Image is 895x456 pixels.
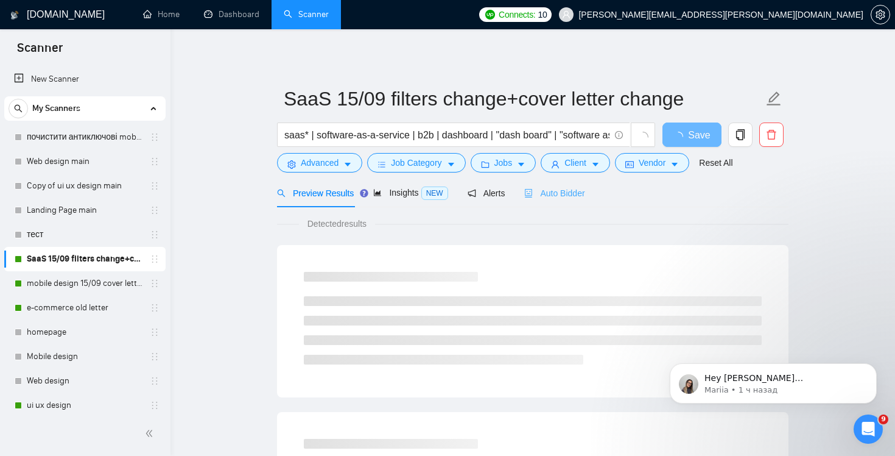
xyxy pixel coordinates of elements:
[299,217,375,230] span: Detected results
[4,67,166,91] li: New Scanner
[699,156,732,169] a: Reset All
[688,127,710,143] span: Save
[150,254,160,264] span: holder
[639,156,665,169] span: Vendor
[373,188,447,198] span: Insights
[27,125,142,149] a: почистити антиключові mobile design main
[145,427,157,440] span: double-left
[27,223,142,247] a: тест
[538,8,547,21] span: 10
[150,279,160,288] span: holder
[854,415,883,444] iframe: Intercom live chat
[150,132,160,142] span: holder
[468,189,476,198] span: notification
[377,160,386,169] span: bars
[499,8,535,21] span: Connects:
[10,5,19,25] img: logo
[367,153,465,173] button: barsJob Categorycaret-down
[277,153,362,173] button: settingAdvancedcaret-down
[27,393,142,418] a: ui ux design
[759,123,784,147] button: delete
[343,160,352,169] span: caret-down
[27,149,142,174] a: Web design main
[421,187,448,200] span: NEW
[468,188,505,198] span: Alerts
[524,189,533,198] span: robot
[673,132,688,141] span: loading
[524,188,584,198] span: Auto Bidder
[625,160,634,169] span: idcard
[27,296,142,320] a: e-commerce old letter
[871,10,890,20] span: setting
[204,9,259,20] a: dashboardDashboard
[517,160,525,169] span: caret-down
[359,188,370,199] div: Tooltip anchor
[27,198,142,223] a: Landing Page main
[481,160,490,169] span: folder
[150,205,160,215] span: holder
[551,160,560,169] span: user
[9,99,28,118] button: search
[32,96,80,121] span: My Scanners
[391,156,441,169] span: Job Category
[14,67,156,91] a: New Scanner
[150,181,160,191] span: holder
[284,84,763,114] input: Scanner name...
[591,160,600,169] span: caret-down
[27,369,142,393] a: Web design
[662,123,721,147] button: Save
[447,160,455,169] span: caret-down
[27,344,142,369] a: Mobile design
[541,153,610,173] button: userClientcaret-down
[670,160,679,169] span: caret-down
[150,327,160,337] span: holder
[301,156,339,169] span: Advanced
[564,156,586,169] span: Client
[471,153,536,173] button: folderJobscaret-down
[766,91,782,107] span: edit
[879,415,888,424] span: 9
[562,10,570,19] span: user
[143,9,180,20] a: homeHome
[287,160,296,169] span: setting
[27,174,142,198] a: Copy of ui ux design main
[277,188,354,198] span: Preview Results
[615,131,623,139] span: info-circle
[373,188,382,197] span: area-chart
[760,129,783,140] span: delete
[150,352,160,362] span: holder
[150,401,160,410] span: holder
[284,9,329,20] a: searchScanner
[150,230,160,240] span: holder
[9,104,27,113] span: search
[277,189,286,198] span: search
[615,153,689,173] button: idcardVendorcaret-down
[150,376,160,386] span: holder
[27,320,142,344] a: homepage
[871,10,890,20] a: setting
[728,123,753,147] button: copy
[150,157,160,166] span: holder
[284,127,609,143] input: Search Freelance Jobs...
[485,10,495,20] img: upwork-logo.png
[729,129,752,140] span: copy
[494,156,513,169] span: Jobs
[150,303,160,313] span: holder
[7,39,72,65] span: Scanner
[637,132,648,143] span: loading
[27,271,142,296] a: mobile design 15/09 cover letter another first part
[27,247,142,271] a: SaaS 15/09 filters change+cover letter change
[651,338,895,423] iframe: Intercom notifications сообщение
[871,5,890,24] button: setting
